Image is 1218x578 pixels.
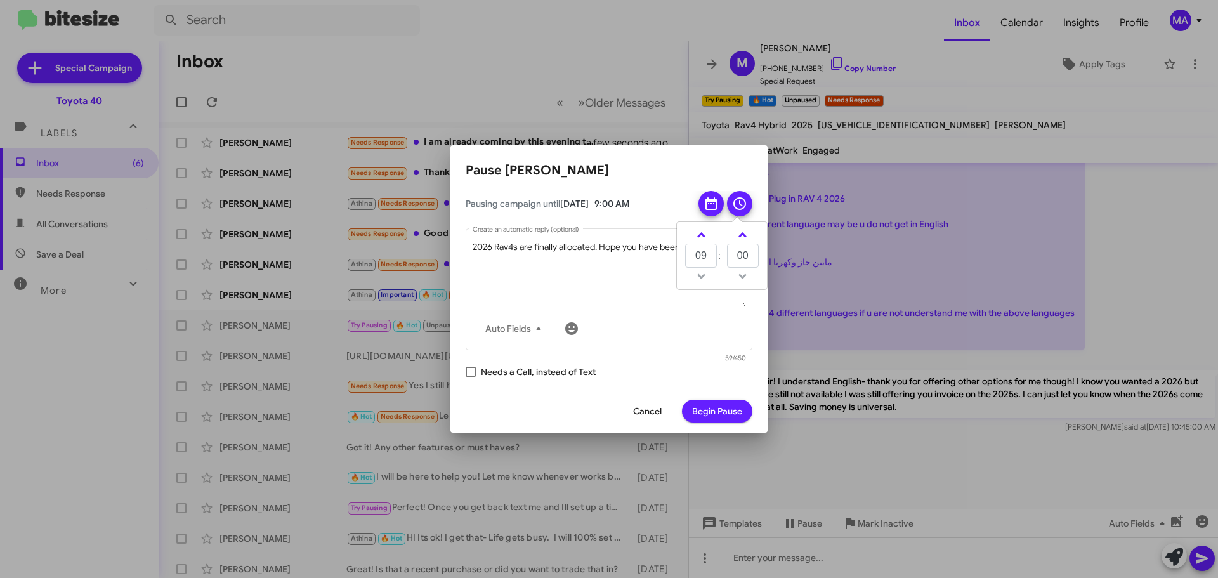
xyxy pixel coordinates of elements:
[692,400,742,423] span: Begin Pause
[727,244,759,268] input: MM
[725,355,746,362] mat-hint: 59/450
[485,317,546,340] span: Auto Fields
[717,243,726,268] td: :
[481,364,596,379] span: Needs a Call, instead of Text
[466,197,688,210] span: Pausing campaign until
[594,198,629,209] span: 9:00 AM
[560,198,589,209] span: [DATE]
[685,244,717,268] input: HH
[475,317,556,340] button: Auto Fields
[466,161,752,181] h2: Pause [PERSON_NAME]
[633,400,662,423] span: Cancel
[682,400,752,423] button: Begin Pause
[623,400,672,423] button: Cancel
